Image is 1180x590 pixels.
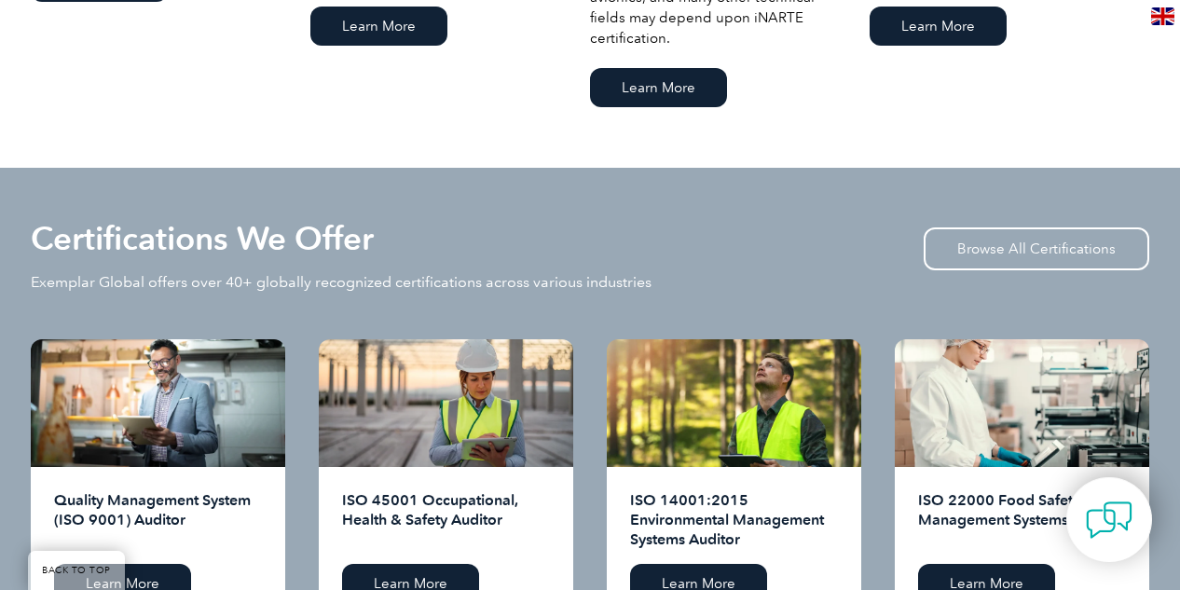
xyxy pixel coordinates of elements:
[54,490,262,550] h2: Quality Management System (ISO 9001) Auditor
[924,227,1149,270] a: Browse All Certifications
[590,68,727,107] a: Learn More
[310,7,447,46] a: Learn More
[1151,7,1174,25] img: en
[630,490,838,550] h2: ISO 14001:2015 Environmental Management Systems Auditor
[918,490,1126,550] h2: ISO 22000 Food Safety Management Systems Auditor
[342,490,550,550] h2: ISO 45001 Occupational, Health & Safety Auditor
[31,224,374,254] h2: Certifications We Offer
[1086,497,1132,543] img: contact-chat.png
[31,272,652,293] p: Exemplar Global offers over 40+ globally recognized certifications across various industries
[870,7,1007,46] a: Learn More
[28,551,125,590] a: BACK TO TOP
